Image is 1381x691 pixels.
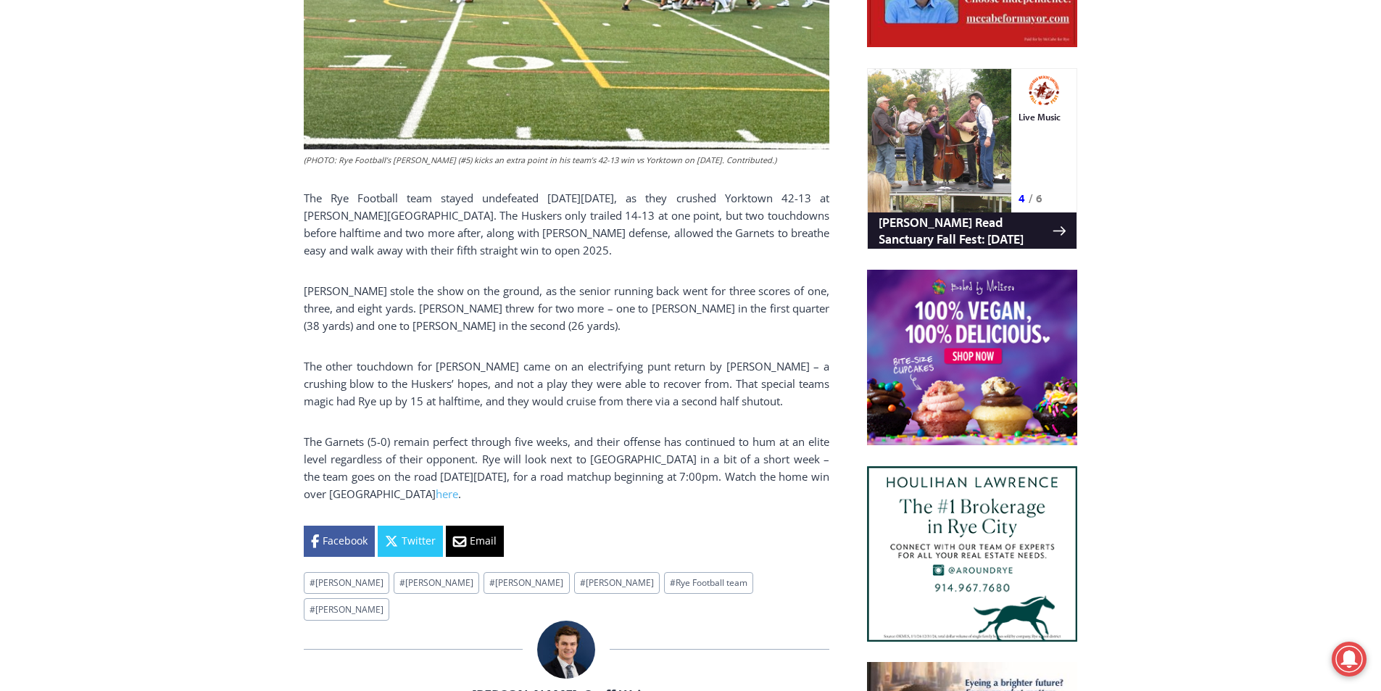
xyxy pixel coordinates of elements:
[670,576,676,589] span: #
[378,526,443,556] a: Twitter
[446,526,504,556] a: Email
[394,572,479,595] a: #[PERSON_NAME]
[304,598,389,621] a: #[PERSON_NAME]
[349,141,702,181] a: Intern @ [DOMAIN_NAME]
[304,357,829,410] p: The other touchdown for [PERSON_NAME] came on an electrifying punt return by [PERSON_NAME] – a cr...
[152,123,158,137] div: 4
[537,621,595,679] img: Charlie Morris headshot PROFESSIONAL HEADSHOT
[162,123,165,137] div: /
[484,572,569,595] a: #[PERSON_NAME]
[1,144,210,181] a: [PERSON_NAME] Read Sanctuary Fall Fest: [DATE]
[304,282,829,334] p: [PERSON_NAME] stole the show on the ground, as the senior running back went for three scores of o...
[399,576,405,589] span: #
[489,576,495,589] span: #
[310,576,315,589] span: #
[152,43,194,119] div: Live Music
[366,1,685,141] div: "The first chef I interviewed talked about coming to [GEOGRAPHIC_DATA] from [GEOGRAPHIC_DATA] in ...
[169,123,175,137] div: 6
[304,154,829,167] figcaption: (PHOTO: Rye Football’s [PERSON_NAME] (#5) kicks an extra point in his team’s 42-13 win vs Yorktow...
[310,603,315,616] span: #
[436,487,458,501] a: here
[664,572,753,595] a: #Rye Football team
[304,189,829,259] p: The Rye Football team stayed undefeated [DATE][DATE], as they crushed Yorktown 42-13 at [PERSON_N...
[304,526,375,556] a: Facebook
[580,576,586,589] span: #
[574,572,660,595] a: #[PERSON_NAME]
[304,433,829,502] p: The Garnets (5-0) remain perfect through five weeks, and their offense has continued to hum at an...
[379,144,672,177] span: Intern @ [DOMAIN_NAME]
[304,572,389,595] a: #[PERSON_NAME]
[867,466,1077,642] img: Houlihan Lawrence The #1 Brokerage in Rye City
[867,270,1077,445] img: Baked by Melissa
[12,146,186,179] h4: [PERSON_NAME] Read Sanctuary Fall Fest: [DATE]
